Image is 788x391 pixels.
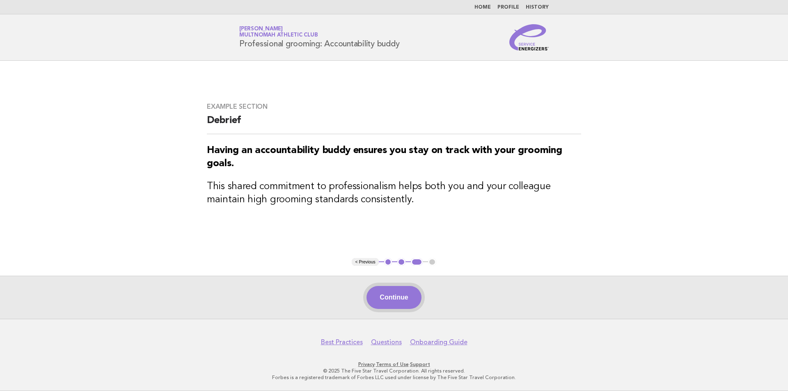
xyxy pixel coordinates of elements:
a: Privacy [358,361,375,367]
a: Home [474,5,491,10]
a: Best Practices [321,338,363,346]
button: 1 [384,258,392,266]
a: [PERSON_NAME]Multnomah Athletic Club [239,26,318,38]
h1: Professional grooming: Accountability buddy [239,27,399,48]
h2: Debrief [207,114,581,134]
button: 3 [411,258,423,266]
h3: Example Section [207,103,581,111]
button: Continue [367,286,421,309]
a: Questions [371,338,402,346]
p: · · [143,361,645,368]
h3: This shared commitment to professionalism helps both you and your colleague maintain high groomin... [207,180,581,206]
a: Terms of Use [376,361,409,367]
span: Multnomah Athletic Club [239,33,318,38]
button: 2 [397,258,405,266]
button: < Previous [352,258,378,266]
a: Support [410,361,430,367]
p: Forbes is a registered trademark of Forbes LLC used under license by The Five Star Travel Corpora... [143,374,645,381]
a: Onboarding Guide [410,338,467,346]
strong: Having an accountability buddy ensures you stay on track with your grooming goals. [207,146,562,169]
a: History [526,5,549,10]
img: Service Energizers [509,24,549,50]
a: Profile [497,5,519,10]
p: © 2025 The Five Star Travel Corporation. All rights reserved. [143,368,645,374]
